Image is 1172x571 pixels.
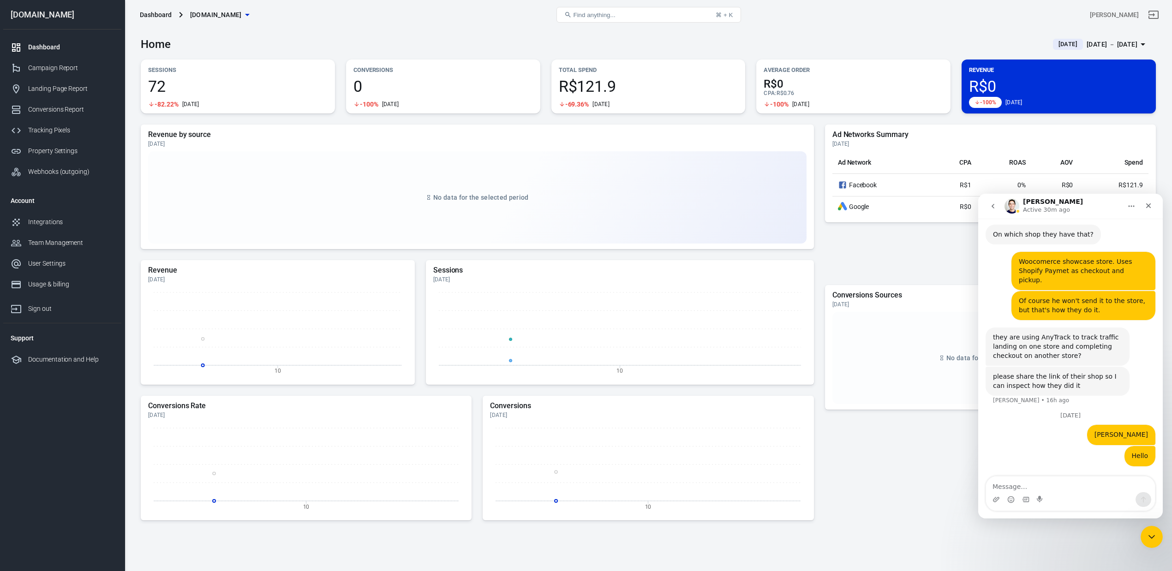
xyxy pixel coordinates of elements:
[3,253,121,274] a: User Settings
[1055,40,1081,49] span: [DATE]
[28,355,114,364] div: Documentation and Help
[490,411,806,419] div: [DATE]
[148,130,807,139] h5: Revenue by source
[28,125,114,135] div: Tracking Pixels
[148,401,464,410] h5: Conversions Rate
[832,130,1148,139] h5: Ad Networks Summary
[3,58,121,78] a: Campaign Report
[148,140,807,148] div: [DATE]
[3,141,121,161] a: Property Settings
[155,101,179,107] span: -82.22%
[28,63,114,73] div: Campaign Report
[28,105,114,114] div: Conversions Report
[148,65,328,75] p: Sessions
[574,12,616,18] span: Find anything...
[148,266,407,275] h5: Revenue
[977,151,1031,174] th: ROAS
[433,276,807,283] div: [DATE]
[382,101,399,108] div: [DATE]
[1141,526,1163,548] iframe: Intercom live chat
[960,203,971,210] span: R$0
[838,179,847,190] svg: Facebook Ads
[433,194,528,201] span: No data for the selected period
[28,280,114,289] div: Usage & billing
[960,181,971,189] span: R$1
[716,12,733,18] div: ⌘ + K
[1046,37,1156,52] button: [DATE][DATE] － [DATE]
[1031,151,1078,174] th: AOV
[3,212,121,232] a: Integrations
[360,101,378,107] span: -100%
[28,42,114,52] div: Dashboard
[303,503,310,510] tspan: 10
[141,38,171,51] h3: Home
[148,276,407,283] div: [DATE]
[1017,181,1026,189] span: 0%
[3,295,121,319] a: Sign out
[556,7,741,23] button: Find anything...⌘ + K
[148,411,464,419] div: [DATE]
[838,179,926,190] div: Facebook
[969,65,1148,75] p: Revenue
[3,99,121,120] a: Conversions Report
[832,301,1148,308] div: [DATE]
[190,9,242,21] span: zurahome.es
[3,232,121,253] a: Team Management
[565,101,589,107] span: -69.36%
[186,6,253,24] button: [DOMAIN_NAME]
[946,354,1041,362] span: No data for the selected period
[645,503,652,510] tspan: 10
[3,120,121,141] a: Tracking Pixels
[28,238,114,248] div: Team Management
[764,90,776,96] span: CPA :
[978,194,1163,518] iframe: Intercom live chat
[559,78,738,94] span: R$121.9
[792,101,809,108] div: [DATE]
[490,401,806,410] h5: Conversions
[764,78,943,89] span: R$0
[1142,4,1165,26] a: Sign out
[838,202,847,211] div: Google Ads
[3,274,121,295] a: Usage & billing
[616,368,623,374] tspan: 10
[1118,181,1143,189] span: R$121.9
[832,151,932,174] th: Ad Network
[3,161,121,182] a: Webhooks (outgoing)
[28,167,114,177] div: Webhooks (outgoing)
[275,368,281,374] tspan: 10
[3,78,121,99] a: Landing Page Report
[559,65,738,75] p: Total Spend
[3,37,121,58] a: Dashboard
[28,217,114,227] div: Integrations
[1087,39,1137,50] div: [DATE] － [DATE]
